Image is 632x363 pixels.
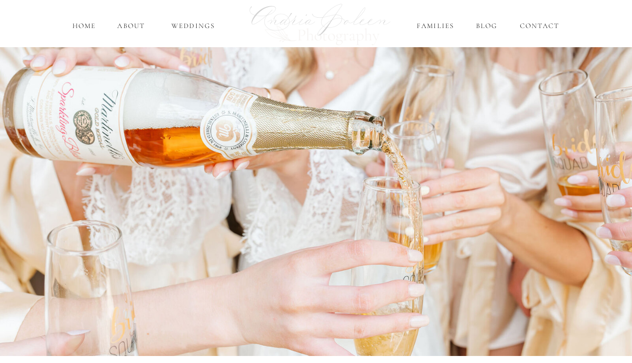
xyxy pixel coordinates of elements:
[115,21,148,31] a: About
[166,21,221,31] a: Weddings
[518,21,562,31] a: Contact
[474,21,500,31] a: Blog
[415,21,456,31] a: Families
[71,21,98,31] a: home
